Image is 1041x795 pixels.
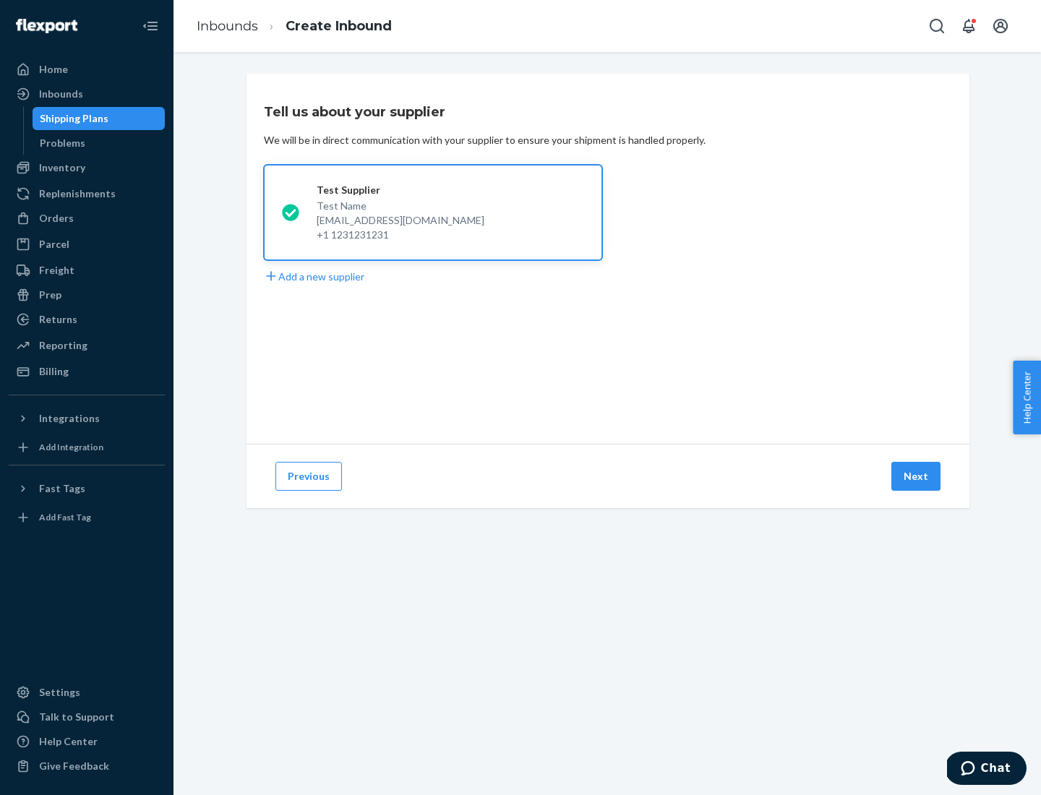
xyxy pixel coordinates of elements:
[954,12,983,40] button: Open notifications
[9,233,165,256] a: Parcel
[39,364,69,379] div: Billing
[39,312,77,327] div: Returns
[9,681,165,704] a: Settings
[9,58,165,81] a: Home
[9,207,165,230] a: Orders
[39,511,91,523] div: Add Fast Tag
[286,18,392,34] a: Create Inbound
[9,407,165,430] button: Integrations
[39,759,109,773] div: Give Feedback
[39,87,83,101] div: Inbounds
[39,237,69,252] div: Parcel
[264,103,445,121] h3: Tell us about your supplier
[264,269,364,284] button: Add a new supplier
[9,755,165,778] button: Give Feedback
[39,160,85,175] div: Inventory
[1013,361,1041,434] button: Help Center
[39,441,103,453] div: Add Integration
[39,263,74,278] div: Freight
[9,477,165,500] button: Fast Tags
[264,133,706,147] div: We will be in direct communication with your supplier to ensure your shipment is handled properly.
[986,12,1015,40] button: Open account menu
[947,752,1027,788] iframe: Opens a widget where you can chat to one of our agents
[197,18,258,34] a: Inbounds
[9,308,165,331] a: Returns
[39,411,100,426] div: Integrations
[39,481,85,496] div: Fast Tags
[9,182,165,205] a: Replenishments
[9,506,165,529] a: Add Fast Tag
[922,12,951,40] button: Open Search Box
[33,107,166,130] a: Shipping Plans
[9,730,165,753] a: Help Center
[9,436,165,459] a: Add Integration
[39,211,74,225] div: Orders
[9,156,165,179] a: Inventory
[40,111,108,126] div: Shipping Plans
[39,710,114,724] div: Talk to Support
[39,288,61,302] div: Prep
[9,259,165,282] a: Freight
[185,5,403,48] ol: breadcrumbs
[39,338,87,353] div: Reporting
[275,462,342,491] button: Previous
[16,19,77,33] img: Flexport logo
[39,734,98,749] div: Help Center
[9,334,165,357] a: Reporting
[9,82,165,106] a: Inbounds
[9,705,165,729] button: Talk to Support
[40,136,85,150] div: Problems
[39,186,116,201] div: Replenishments
[39,62,68,77] div: Home
[9,360,165,383] a: Billing
[39,685,80,700] div: Settings
[136,12,165,40] button: Close Navigation
[9,283,165,306] a: Prep
[891,462,941,491] button: Next
[33,132,166,155] a: Problems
